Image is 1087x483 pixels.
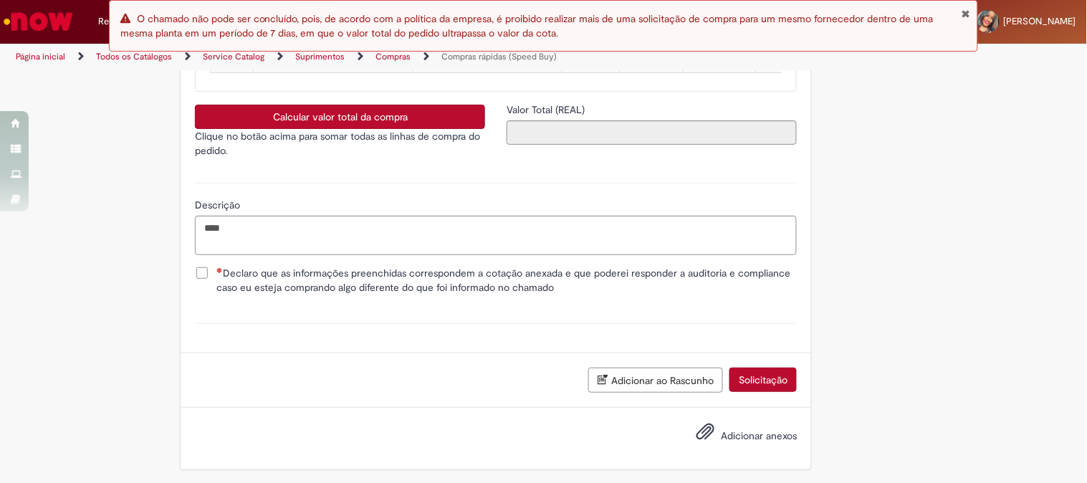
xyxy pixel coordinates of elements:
[96,51,172,62] a: Todos os Catálogos
[98,14,148,29] span: Requisições
[507,120,797,145] input: Valor Total (REAL)
[195,105,485,129] button: Calcular valor total da compra
[721,429,797,442] span: Adicionar anexos
[507,102,588,117] label: Somente leitura - Valor Total (REAL)
[195,129,485,158] p: Clique no botão acima para somar todas as linhas de compra do pedido.
[203,51,264,62] a: Service Catalog
[11,44,714,70] ul: Trilhas de página
[729,368,797,392] button: Solicitação
[216,267,223,273] span: Necessários
[195,199,243,211] span: Descrição
[216,266,797,295] span: Declaro que as informações preenchidas correspondem a cotação anexada e que poderei responder a a...
[120,12,934,39] span: O chamado não pode ser concluído, pois, de acordo com a política da empresa, é proibido realizar ...
[507,103,588,116] span: Somente leitura - Valor Total (REAL)
[961,8,970,19] button: Fechar Notificação
[1,7,75,36] img: ServiceNow
[16,51,65,62] a: Página inicial
[1004,15,1076,27] span: [PERSON_NAME]
[588,368,723,393] button: Adicionar ao Rascunho
[295,51,345,62] a: Suprimentos
[375,51,411,62] a: Compras
[195,216,797,254] textarea: Descrição
[441,51,557,62] a: Compras rápidas (Speed Buy)
[692,419,718,451] button: Adicionar anexos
